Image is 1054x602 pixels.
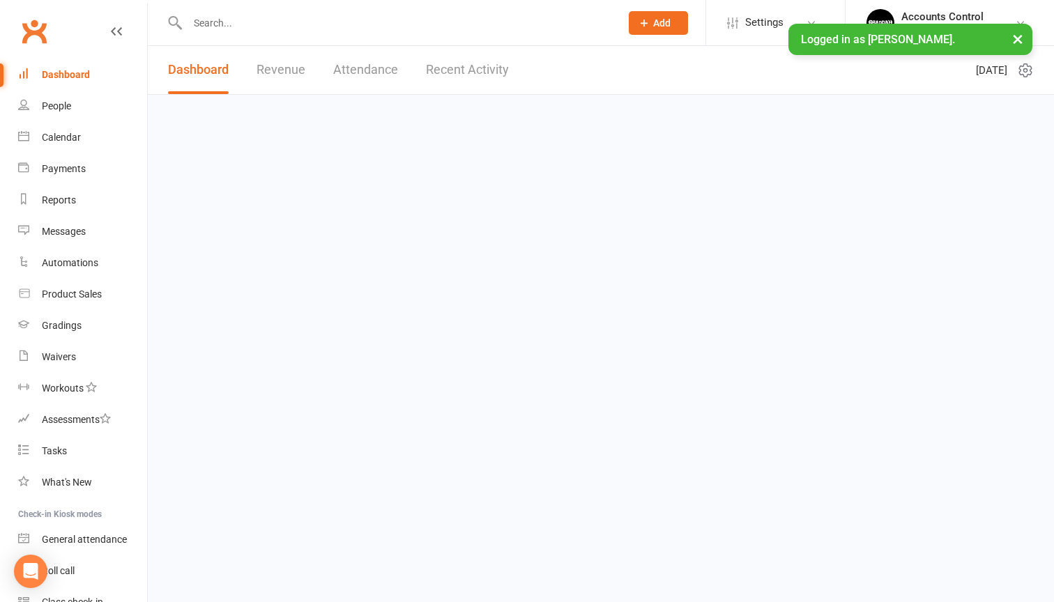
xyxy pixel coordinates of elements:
div: Payments [42,163,86,174]
a: Assessments [18,404,147,435]
a: Product Sales [18,279,147,310]
div: Messages [42,226,86,237]
div: Assessments [42,414,111,425]
a: Calendar [18,122,147,153]
a: Dashboard [168,46,229,94]
div: Calendar [42,132,81,143]
div: Roll call [42,565,75,576]
div: Automations [42,257,98,268]
div: Dashboard [42,69,90,80]
div: Accounts Control [901,10,984,23]
a: People [18,91,147,122]
a: Roll call [18,555,147,587]
a: What's New [18,467,147,498]
div: Gradings [42,320,82,331]
a: Messages [18,216,147,247]
div: Workouts [42,383,84,394]
div: Reports [42,194,76,206]
span: Add [653,17,671,29]
a: Recent Activity [426,46,509,94]
a: Dashboard [18,59,147,91]
div: What's New [42,477,92,488]
a: Attendance [333,46,398,94]
div: Open Intercom Messenger [14,555,47,588]
button: Add [629,11,688,35]
div: Tasks [42,445,67,456]
div: Waivers [42,351,76,362]
a: Tasks [18,435,147,467]
a: Waivers [18,341,147,373]
div: [PERSON_NAME] [901,23,984,36]
a: Automations [18,247,147,279]
a: General attendance kiosk mode [18,524,147,555]
div: People [42,100,71,111]
span: Settings [745,7,784,38]
div: Product Sales [42,288,102,300]
a: Payments [18,153,147,185]
a: Clubworx [17,14,52,49]
span: Logged in as [PERSON_NAME]. [801,33,955,46]
div: General attendance [42,534,127,545]
a: Gradings [18,310,147,341]
img: thumb_image1701918351.png [866,9,894,37]
input: Search... [183,13,611,33]
a: Workouts [18,373,147,404]
span: [DATE] [976,62,1007,79]
a: Revenue [257,46,305,94]
a: Reports [18,185,147,216]
button: × [1005,24,1030,54]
